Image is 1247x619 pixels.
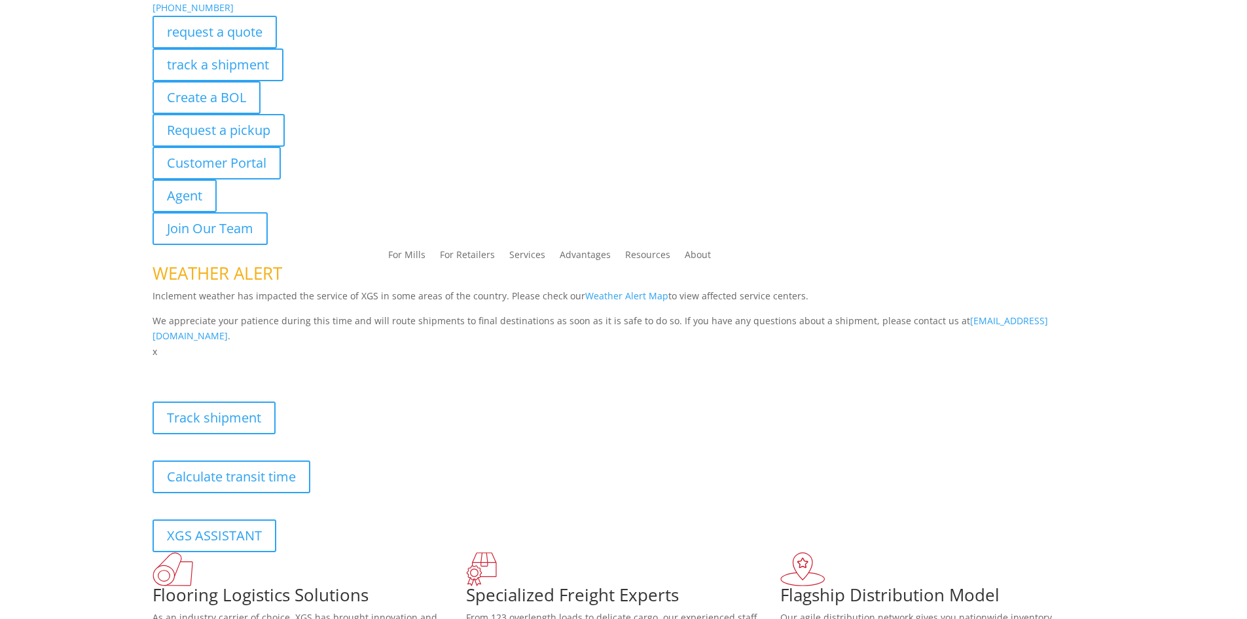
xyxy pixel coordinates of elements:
a: For Mills [388,250,425,265]
p: We appreciate your patience during this time and will route shipments to final destinations as so... [153,313,1095,345]
a: request a quote [153,16,277,48]
b: Visibility, transparency, and control for your entire supply chain. [153,362,444,374]
a: For Retailers [440,250,495,265]
img: xgs-icon-total-supply-chain-intelligence-red [153,552,193,586]
h1: Specialized Freight Experts [466,586,780,610]
img: xgs-icon-flagship-distribution-model-red [780,552,825,586]
a: Create a BOL [153,81,261,114]
h1: Flooring Logistics Solutions [153,586,467,610]
span: WEATHER ALERT [153,261,282,285]
a: Calculate transit time [153,460,310,493]
a: track a shipment [153,48,283,81]
a: [PHONE_NUMBER] [153,1,234,14]
a: About [685,250,711,265]
p: Inclement weather has impacted the service of XGS in some areas of the country. Please check our ... [153,288,1095,313]
a: Join Our Team [153,212,268,245]
a: Agent [153,179,217,212]
a: Track shipment [153,402,276,434]
a: Advantages [560,250,611,265]
a: Resources [625,250,670,265]
p: x [153,344,1095,360]
img: xgs-icon-focused-on-flooring-red [466,552,497,586]
a: Customer Portal [153,147,281,179]
a: Weather Alert Map [585,290,668,302]
a: Request a pickup [153,114,285,147]
a: Services [509,250,545,265]
h1: Flagship Distribution Model [780,586,1094,610]
a: XGS ASSISTANT [153,519,276,552]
